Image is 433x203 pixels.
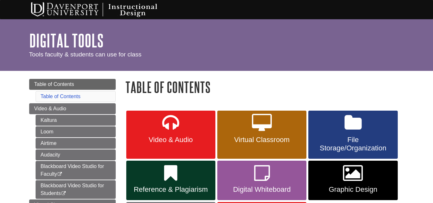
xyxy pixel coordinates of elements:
span: Reference & Plagiarism [131,185,211,194]
span: Virtual Classroom [222,136,302,144]
a: Video & Audio [29,103,116,114]
a: Airtime [36,138,116,149]
span: File Storage/Organization [313,136,393,152]
i: This link opens in a new window [57,172,62,176]
span: Tools faculty & students can use for class [29,51,142,58]
a: Blackboard Video Studio for Students [36,180,116,199]
span: Video & Audio [34,106,66,111]
img: Davenport University Instructional Design [26,2,180,18]
a: Table of Contents [29,79,116,90]
a: Virtual Classroom [217,111,306,159]
a: Blackboard Video Studio for Faculty [36,161,116,180]
a: File Storage/Organization [308,111,397,159]
a: Table of Contents [41,94,81,99]
span: Table of Contents [34,81,74,87]
a: Graphic Design [308,161,397,200]
a: Video & Audio [126,111,215,159]
a: Reference & Plagiarism [126,161,215,200]
h1: Table of Contents [125,79,404,95]
i: This link opens in a new window [61,191,66,196]
span: Digital Whiteboard [222,185,302,194]
a: Kaltura [36,115,116,126]
a: Audacity [36,149,116,160]
a: Digital Tools [29,30,104,50]
a: Loom [36,126,116,137]
a: Digital Whiteboard [217,161,306,200]
span: Graphic Design [313,185,393,194]
span: Video & Audio [131,136,211,144]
